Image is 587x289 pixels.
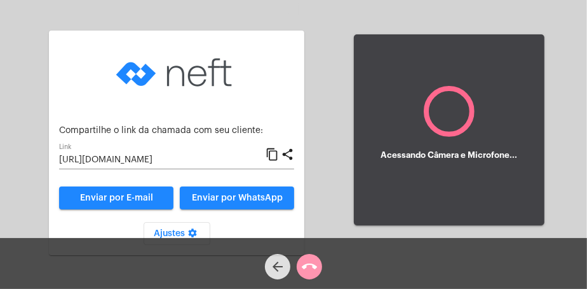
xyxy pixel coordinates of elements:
[270,259,285,274] mat-icon: arrow_back
[381,151,517,160] h5: Acessando Câmera e Microfone...
[80,194,153,202] span: Enviar por E-mail
[113,41,240,104] img: logo-neft-novo-2.png
[59,126,294,136] p: Compartilhe o link da chamada com seu cliente:
[302,259,317,274] mat-icon: call_end
[192,194,283,202] span: Enviar por WhatsApp
[144,222,210,245] button: Ajustes
[154,229,200,238] span: Ajustes
[185,228,200,243] mat-icon: settings
[281,147,294,162] mat-icon: share
[59,187,173,209] a: Enviar por E-mail
[266,147,279,162] mat-icon: content_copy
[180,187,294,209] button: Enviar por WhatsApp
